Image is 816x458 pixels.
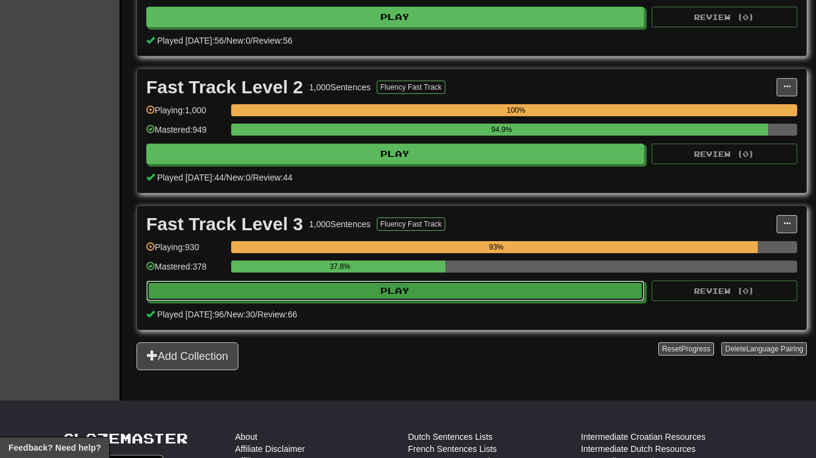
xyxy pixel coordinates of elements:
span: New: 0 [226,173,251,182]
div: Fast Track Level 2 [146,78,303,96]
a: Affiliate Disclaimer [235,443,305,455]
span: Review: 44 [253,173,292,182]
button: Play [146,144,644,164]
div: 37.8% [235,261,445,273]
a: Intermediate Croatian Resources [581,431,706,443]
span: New: 30 [226,310,255,319]
button: ResetProgress [658,342,713,356]
button: Fluency Fast Track [377,81,445,94]
div: Fast Track Level 3 [146,215,303,233]
span: / [224,173,226,182]
div: 93% [235,241,757,253]
button: Play [146,7,644,27]
span: / [224,36,226,45]
a: French Sentences Lists [408,443,497,455]
span: Played [DATE]: 44 [157,173,224,182]
div: Mastered: 949 [146,124,225,144]
div: Mastered: 378 [146,261,225,280]
button: Review (0) [652,144,797,164]
span: Review: 56 [253,36,292,45]
button: Review (0) [652,280,797,301]
span: Played [DATE]: 56 [157,36,224,45]
button: Play [146,280,644,301]
div: Playing: 930 [146,241,225,261]
span: / [251,36,253,45]
button: Fluency Fast Track [377,217,445,231]
span: / [224,310,226,319]
div: 94.9% [235,124,768,136]
span: New: 0 [226,36,251,45]
span: Language Pairing [746,345,803,353]
a: Intermediate Dutch Resources [581,443,696,455]
span: Progress [681,345,710,353]
button: DeleteLanguage Pairing [721,342,807,356]
div: 1,000 Sentences [309,218,371,230]
div: Playing: 1,000 [146,104,225,124]
span: / [251,173,253,182]
a: Dutch Sentences Lists [408,431,493,443]
span: Played [DATE]: 96 [157,310,224,319]
span: / [255,310,258,319]
div: 1,000 Sentences [309,81,371,93]
a: About [235,431,258,443]
div: 100% [235,104,797,116]
span: Open feedback widget [8,442,101,454]
span: Review: 66 [257,310,297,319]
a: Clozemaster [62,431,188,446]
button: Add Collection [137,342,238,370]
button: Review (0) [652,7,797,27]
